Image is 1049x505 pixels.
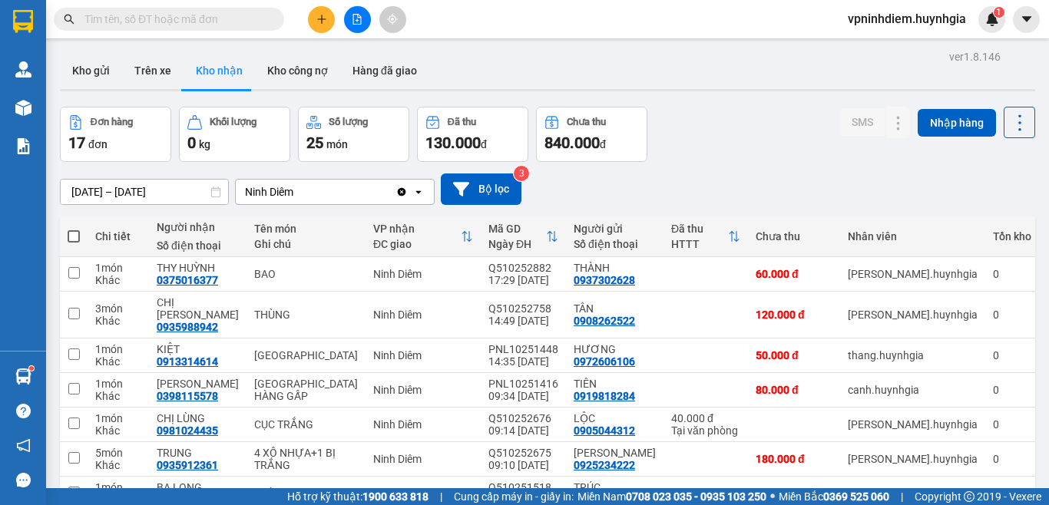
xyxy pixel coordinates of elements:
div: 1 món [95,412,141,424]
div: Ninh Diêm [373,349,473,361]
button: Khối lượng0kg [179,107,290,162]
strong: 0369 525 060 [823,490,889,503]
span: | [440,488,442,505]
div: ĐC giao [373,238,461,250]
div: thang.huynhgia [848,349,978,361]
th: Toggle SortBy [663,216,748,257]
div: 09:14 [DATE] [488,424,558,437]
div: 0908262522 [574,315,635,327]
div: Nhân viên [848,230,978,243]
div: TIÊN [574,378,656,390]
span: Miền Bắc [779,488,889,505]
span: Miền Nam [577,488,766,505]
div: nguyen.huynhgia [848,268,978,280]
button: Kho gửi [60,52,122,89]
input: Selected Ninh Diêm. [295,184,296,200]
span: ⚪️ [770,493,775,500]
span: Cung cấp máy in - giấy in: [454,488,574,505]
div: 0935988942 [157,321,218,333]
div: 14:49 [DATE] [488,315,558,327]
button: Đã thu130.000đ [417,107,528,162]
div: Người nhận [157,221,239,233]
img: warehouse-icon [15,100,31,116]
img: logo-vxr [13,10,33,33]
div: KIM [157,378,239,390]
div: nguyen.huynhgia [848,487,978,500]
span: notification [16,438,31,453]
div: HTTT [671,238,728,250]
div: 1 món [95,262,141,274]
div: 180.000 đ [756,453,832,465]
div: Ninh Diêm [373,487,473,500]
div: Đơn hàng [91,117,133,127]
div: Ninh Diêm [373,268,473,280]
div: 120.000 đ [756,309,832,321]
div: 0 [993,418,1031,431]
span: 17 [68,134,85,152]
div: TRUNG [157,447,239,459]
div: THÙNG [254,487,358,500]
div: nguyen.huynhgia [848,453,978,465]
div: 0 [993,349,1031,361]
div: Số lượng [329,117,368,127]
div: BA LONG [157,481,239,493]
span: Hỗ trợ kỹ thuật: [287,488,429,505]
div: 14:35 [DATE] [488,355,558,368]
div: 0925234222 [574,459,635,471]
div: TX [254,378,358,390]
button: Kho nhận [184,52,255,89]
sup: 1 [29,366,34,371]
div: THY HUỲNH [157,262,239,274]
sup: 1 [994,7,1004,18]
div: 0 [993,487,1031,500]
div: PNL10251448 [488,343,558,355]
div: 0 [993,268,1031,280]
span: 130.000 [425,134,481,152]
div: canh.huynhgia [848,384,978,396]
div: HÀNG GẤP [254,390,358,402]
div: CHỊ HÀ [157,296,239,321]
div: Số điện thoại [574,238,656,250]
div: 0905044312 [574,424,635,437]
div: ver 1.8.146 [949,48,1001,65]
div: PNL10251416 [488,378,558,390]
div: Q510252675 [488,447,558,459]
div: Ninh Diêm [373,309,473,321]
button: Số lượng25món [298,107,409,162]
div: Mã GD [488,223,546,235]
span: question-circle [16,404,31,418]
div: nguyen.huynhgia [848,309,978,321]
span: 1 [996,7,1001,18]
div: Ninh Diêm [373,453,473,465]
div: 0919818284 [574,390,635,402]
button: plus [308,6,335,33]
div: Đã thu [448,117,476,127]
div: Đã thu [671,223,728,235]
div: 0 [993,309,1031,321]
div: Tại văn phòng [671,424,740,437]
div: 0 [993,384,1031,396]
div: BAO [254,268,358,280]
div: 0937302628 [574,274,635,286]
div: 4 XÔ NHỰA+1 BỊ TRẮNG [254,447,358,471]
span: copyright [964,491,975,502]
span: message [16,473,31,487]
div: THÙNG [254,309,358,321]
span: đ [481,138,487,150]
th: Toggle SortBy [366,216,481,257]
button: Nhập hàng [918,109,996,137]
div: nguyen.huynhgia [848,418,978,431]
button: Hàng đã giao [340,52,429,89]
strong: 1900 633 818 [362,490,429,503]
div: Chưa thu [756,230,832,243]
img: icon-new-feature [985,12,999,26]
th: Toggle SortBy [481,216,566,257]
div: Q510251518 [488,481,558,493]
button: SMS [839,108,885,136]
div: 1 món [95,481,141,493]
div: 0981024435 [157,424,218,437]
div: 80.000 đ [756,384,832,396]
span: vpninhdiem.huynhgia [836,9,978,28]
div: Ngày ĐH [488,238,546,250]
button: Chưa thu840.000đ [536,107,647,162]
